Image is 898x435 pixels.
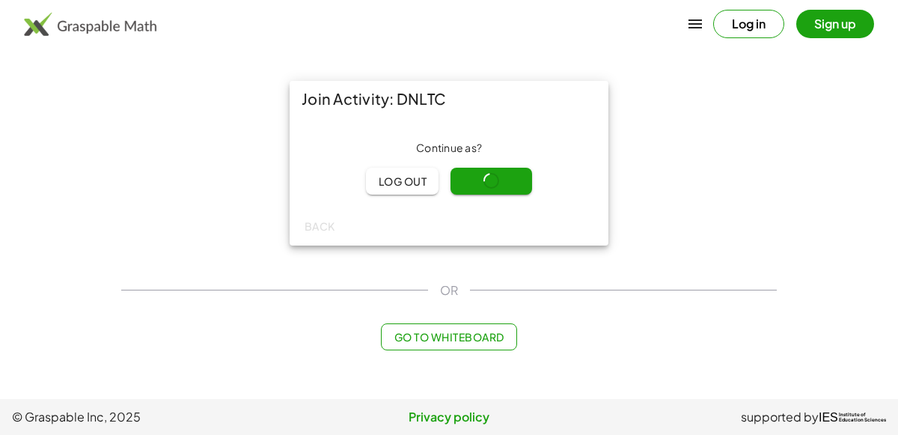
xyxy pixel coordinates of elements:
span: Go to Whiteboard [394,330,504,344]
span: OR [440,282,458,299]
button: Log out [366,168,439,195]
div: Join Activity: DNLTC [290,81,608,117]
a: IESInstitute ofEducation Sciences [819,408,886,426]
button: Log in [713,10,784,38]
a: Privacy policy [303,408,594,426]
div: Continue as ? [302,141,596,156]
span: supported by [741,408,819,426]
span: IES [819,410,838,425]
button: Sign up [796,10,874,38]
button: Go to Whiteboard [381,323,516,350]
span: Institute of Education Sciences [839,413,886,423]
span: Log out [378,174,427,188]
span: © Graspable Inc, 2025 [12,408,303,426]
